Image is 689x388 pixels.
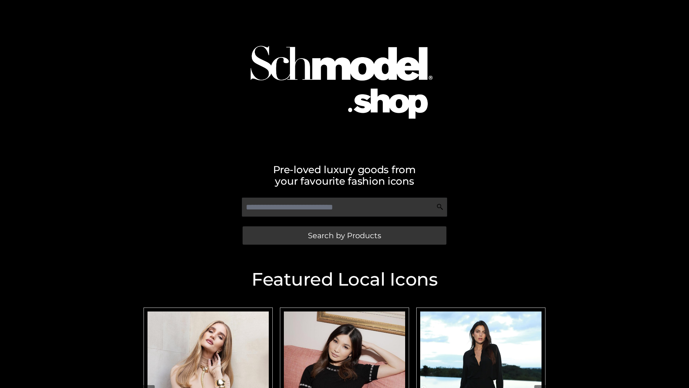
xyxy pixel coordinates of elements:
h2: Pre-loved luxury goods from your favourite fashion icons [140,164,549,187]
img: Search Icon [436,203,444,211]
h2: Featured Local Icons​ [140,271,549,288]
a: Search by Products [243,226,446,245]
span: Search by Products [308,232,381,239]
